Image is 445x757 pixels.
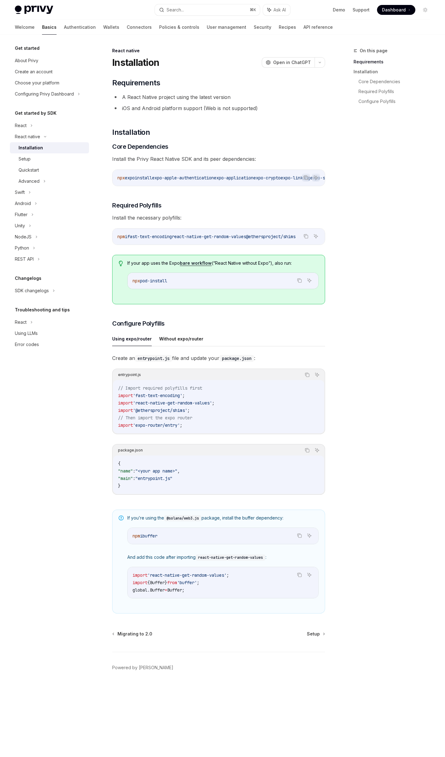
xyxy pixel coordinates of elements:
[187,408,190,413] span: ;
[118,422,133,428] span: import
[118,400,133,406] span: import
[165,580,167,585] span: }
[15,68,53,75] div: Create an account
[133,408,187,413] span: '@ethersproject/shims'
[358,87,435,96] a: Required Polyfills
[305,276,313,284] button: Ask AI
[118,371,141,379] div: entrypoint.js
[125,234,127,239] span: i
[279,20,296,35] a: Recipes
[127,515,319,521] span: If you’re using the package, install the buffer dependency:
[303,371,311,379] button: Copy the contents from the code block
[125,175,135,181] span: expo
[15,255,34,263] div: REST API
[118,393,133,398] span: import
[15,319,27,326] div: React
[112,213,325,222] span: Install the necessary polyfills:
[180,260,212,266] a: bare workflow
[312,173,320,182] button: Ask AI
[354,57,435,67] a: Requirements
[150,580,165,585] span: Buffer
[15,233,32,241] div: NodeJS
[10,339,89,350] a: Error codes
[155,4,260,15] button: Search...⌘K
[140,533,142,539] span: i
[10,153,89,165] a: Setup
[15,189,25,196] div: Swift
[133,572,147,578] span: import
[177,580,197,585] span: 'buffer'
[19,166,39,174] div: Quickstart
[177,468,180,474] span: ,
[377,5,415,15] a: Dashboard
[167,587,182,593] span: Buffer
[127,234,172,239] span: fast-text-encoding
[103,20,119,35] a: Wallets
[15,57,38,64] div: About Privy
[165,587,167,593] span: =
[15,109,57,117] h5: Get started by SDK
[15,244,29,252] div: Python
[307,631,324,637] a: Setup
[133,278,140,284] span: npx
[262,57,315,68] button: Open in ChatGPT
[119,515,124,520] svg: Note
[10,66,89,77] a: Create an account
[254,20,271,35] a: Security
[112,57,159,68] h1: Installation
[360,47,388,54] span: On this page
[118,476,133,481] span: "main"
[112,331,152,346] button: Using expo/router
[305,571,313,579] button: Ask AI
[295,276,303,284] button: Copy the contents from the code block
[150,587,165,593] span: Buffer
[159,331,203,346] button: Without expo/router
[15,341,39,348] div: Error codes
[382,7,406,13] span: Dashboard
[118,408,133,413] span: import
[180,422,182,428] span: ;
[15,90,74,98] div: Configuring Privy Dashboard
[273,7,286,13] span: Ask AI
[112,93,325,101] li: A React Native project using the latest version
[15,133,40,140] div: React native
[112,127,150,137] span: Installation
[133,468,135,474] span: :
[133,400,212,406] span: 'react-native-get-random-values'
[302,173,310,182] button: Copy the contents from the code block
[302,232,310,240] button: Copy the contents from the code block
[207,20,246,35] a: User management
[263,4,290,15] button: Ask AI
[167,6,184,14] div: Search...
[15,20,35,35] a: Welcome
[15,122,27,129] div: React
[133,393,182,398] span: 'fast-text-encoding'
[281,175,310,181] span: expo-linking
[15,287,49,294] div: SDK changelogs
[164,515,201,521] code: @solana/web3.js
[118,415,192,421] span: // Then import the expo router
[112,78,160,88] span: Requirements
[15,306,70,314] h5: Troubleshooting and tips
[135,476,172,481] span: "entrypoint.js"
[15,79,59,87] div: Choose your platform
[19,155,31,163] div: Setup
[313,446,321,454] button: Ask AI
[15,222,25,229] div: Unity
[219,355,254,362] code: package.json
[253,175,281,181] span: expo-crypto
[246,234,295,239] span: @ethersproject/shims
[358,96,435,106] a: Configure Polyfills
[10,165,89,176] a: Quickstart
[167,580,177,585] span: from
[133,533,140,539] span: npm
[118,468,133,474] span: "name"
[250,7,256,12] span: ⌘ K
[112,48,325,54] div: React native
[118,446,143,454] div: package.json
[112,665,173,671] a: Powered by [PERSON_NAME]
[112,201,161,210] span: Required Polyfills
[112,142,168,151] span: Core Dependencies
[127,20,152,35] a: Connectors
[113,631,152,637] a: Migrating to 2.0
